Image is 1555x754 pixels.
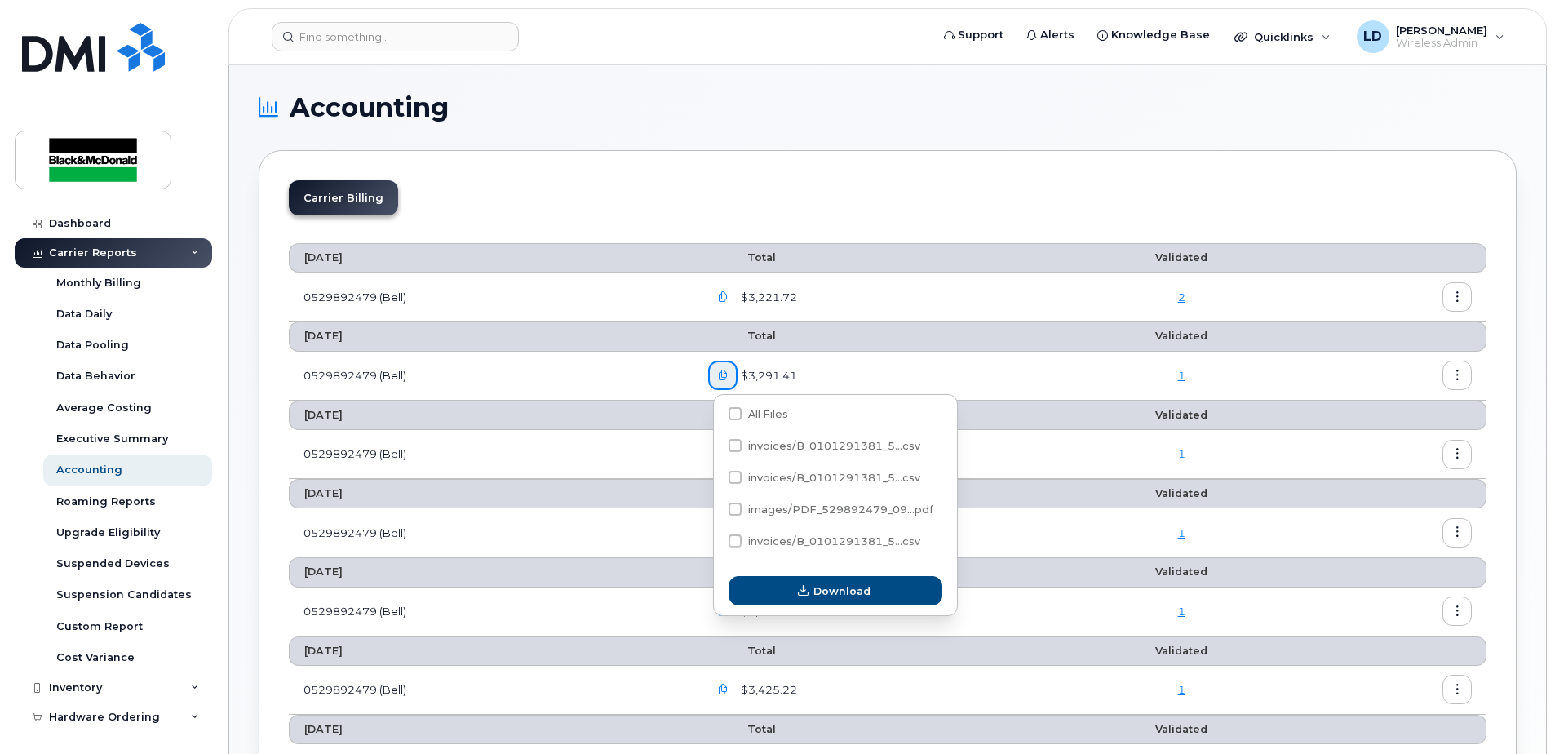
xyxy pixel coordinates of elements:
span: Total [708,251,776,264]
th: Validated [1057,715,1306,744]
span: Total [708,723,776,735]
span: Total [708,565,776,578]
span: Accounting [290,95,449,120]
a: 1 [1178,526,1185,539]
a: 1 [1178,447,1185,460]
span: images/PDF_529892479_097_0000000000.pdf [729,506,933,518]
span: invoices/B_0101291381_5...csv [748,535,920,548]
span: invoices/B_0101291381_529892479_20072025_DTL.csv [729,474,920,486]
span: invoices/B_0101291381_529892479_20072025_MOB.csv [729,538,920,550]
button: Download [729,576,942,605]
span: Total [708,330,776,342]
a: 1 [1178,605,1185,618]
th: Validated [1057,243,1306,273]
th: [DATE] [289,322,693,351]
th: Validated [1057,322,1306,351]
span: Download [813,583,871,599]
span: Total [708,487,776,499]
span: $3,221.72 [738,290,797,305]
th: [DATE] [289,636,693,666]
a: 2 [1178,291,1185,304]
td: 0529892479 (Bell) [289,352,693,401]
span: $3,425.22 [738,682,797,698]
td: 0529892479 (Bell) [289,508,693,557]
span: invoices/B_0101291381_529892479_20072025_ACC.csv [729,442,920,455]
th: Validated [1057,479,1306,508]
span: images/PDF_529892479_09...pdf [748,503,933,516]
span: Total [708,409,776,421]
td: 0529892479 (Bell) [289,666,693,715]
th: Validated [1057,401,1306,430]
td: 0529892479 (Bell) [289,588,693,636]
th: Validated [1057,557,1306,587]
th: Validated [1057,636,1306,666]
span: $3,291.41 [738,368,797,384]
th: [DATE] [289,479,693,508]
td: 0529892479 (Bell) [289,273,693,322]
th: [DATE] [289,243,693,273]
span: invoices/B_0101291381_5...csv [748,440,920,452]
span: Total [708,645,776,657]
span: All Files [748,408,788,420]
a: 1 [1178,369,1185,382]
a: 1 [1178,683,1185,696]
td: 0529892479 (Bell) [289,430,693,479]
span: invoices/B_0101291381_5...csv [748,472,920,484]
th: [DATE] [289,715,693,744]
th: [DATE] [289,557,693,587]
th: [DATE] [289,401,693,430]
